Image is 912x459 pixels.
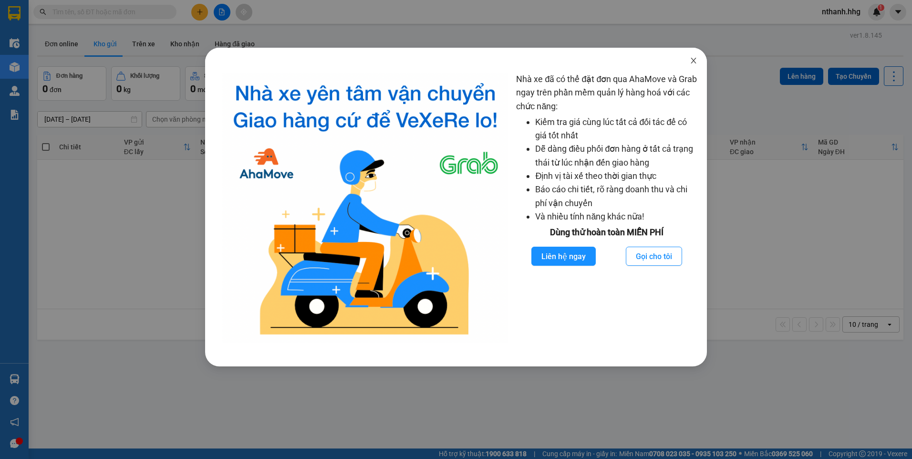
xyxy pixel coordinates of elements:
[535,210,697,223] li: Và nhiều tính năng khác nữa!
[535,115,697,143] li: Kiểm tra giá cùng lúc tất cả đối tác để có giá tốt nhất
[690,57,697,64] span: close
[516,226,697,239] div: Dùng thử hoàn toàn MIỄN PHÍ
[222,73,508,343] img: logo
[516,73,697,343] div: Nhà xe đã có thể đặt đơn qua AhaMove và Grab ngay trên phần mềm quản lý hàng hoá với các chức năng:
[535,169,697,183] li: Định vị tài xế theo thời gian thực
[636,250,672,262] span: Gọi cho tôi
[680,48,707,74] button: Close
[541,250,586,262] span: Liên hệ ngay
[626,247,682,266] button: Gọi cho tôi
[535,142,697,169] li: Dễ dàng điều phối đơn hàng ở tất cả trạng thái từ lúc nhận đến giao hàng
[535,183,697,210] li: Báo cáo chi tiết, rõ ràng doanh thu và chi phí vận chuyển
[531,247,596,266] button: Liên hệ ngay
